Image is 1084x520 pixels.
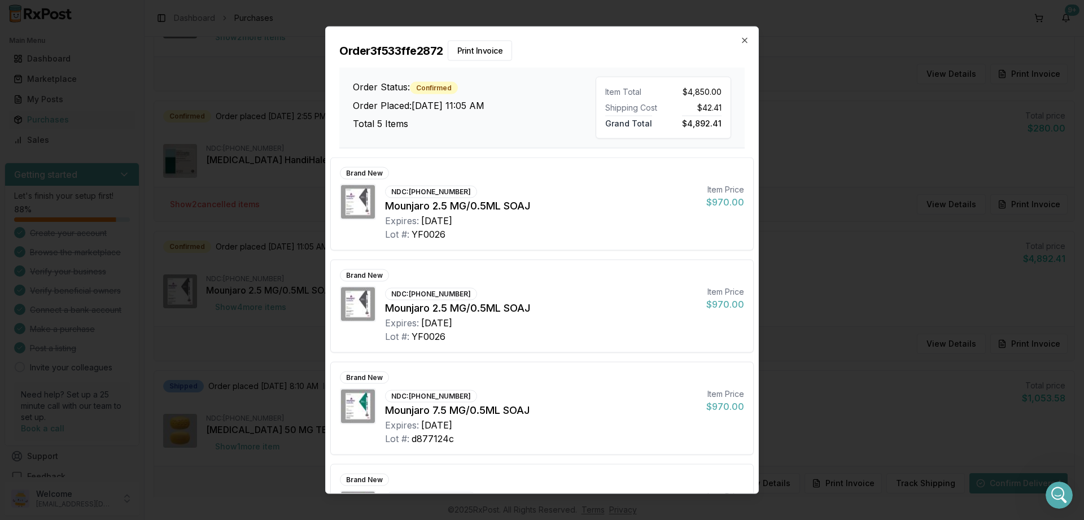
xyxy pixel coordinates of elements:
div: $970.00 [706,399,744,413]
div: NDC: [PHONE_NUMBER] [385,390,477,402]
div: [DATE] [421,316,452,329]
div: $970.00 [706,195,744,208]
div: Lot #: [385,227,409,241]
span: Grand Total [605,115,652,128]
div: d877124c [412,431,454,445]
div: Confirmed [410,82,458,94]
div: [DATE] [421,213,452,227]
h3: Order Placed: [DATE] 11:05 AM [353,99,596,112]
div: Brand New [340,269,389,281]
div: Expires: [385,213,419,227]
h3: Order Status: [353,80,596,94]
img: Mounjaro 7.5 MG/0.5ML SOAJ [341,389,375,423]
div: Lot #: [385,329,409,343]
img: Mounjaro 2.5 MG/0.5ML SOAJ [341,185,375,219]
div: NDC: [PHONE_NUMBER] [385,492,477,504]
div: YF0026 [412,329,445,343]
div: $970.00 [706,297,744,311]
div: Shipping Cost [605,102,659,113]
iframe: Intercom live chat [1046,482,1073,509]
h2: Order 3f533ffe2872 [339,40,745,60]
div: Brand New [340,167,389,179]
div: Mounjaro 2.5 MG/0.5ML SOAJ [385,300,697,316]
div: NDC: [PHONE_NUMBER] [385,287,477,300]
div: Mounjaro 2.5 MG/0.5ML SOAJ [385,198,697,213]
div: NDC: [PHONE_NUMBER] [385,185,477,198]
div: Item Price [706,183,744,195]
div: Item Price [706,388,744,399]
div: Expires: [385,418,419,431]
div: Brand New [340,473,389,486]
div: Item Price [706,286,744,297]
div: $42.41 [668,102,722,113]
h3: Total 5 Items [353,117,596,130]
div: $4,850.00 [668,86,722,97]
div: Expires: [385,316,419,329]
div: YF0026 [412,227,445,241]
div: Item Total [605,86,659,97]
img: Mounjaro 2.5 MG/0.5ML SOAJ [341,287,375,321]
div: Item Price [706,490,744,501]
div: Mounjaro 7.5 MG/0.5ML SOAJ [385,402,697,418]
div: Brand New [340,371,389,383]
div: [DATE] [421,418,452,431]
button: Print Invoice [448,40,513,60]
span: $4,892.41 [682,115,722,128]
div: Lot #: [385,431,409,445]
